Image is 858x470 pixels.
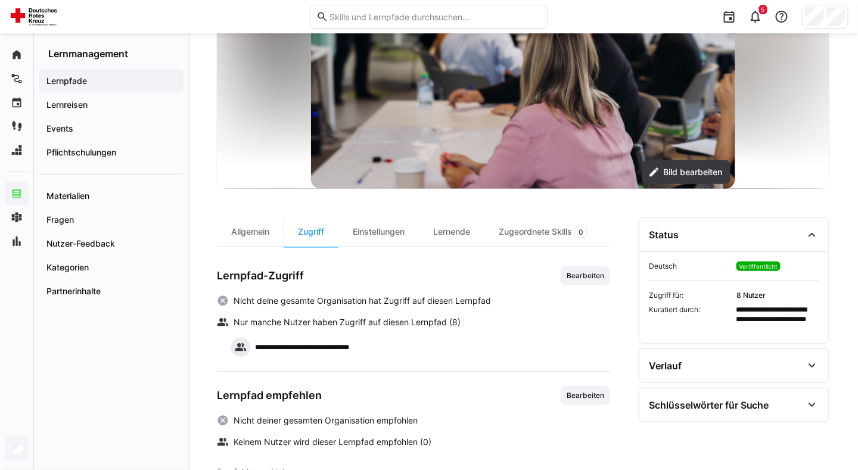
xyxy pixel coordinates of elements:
span: Nicht deine gesamte Organisation hat Zugriff auf diesen Lernpfad [234,295,491,307]
span: Deutsch [649,262,732,271]
span: Bild bearbeiten [662,166,725,178]
span: Keinem Nutzer wird dieser Lernpfad empfohlen (0) [234,436,431,448]
div: Status [649,229,679,241]
span: Nicht deiner gesamten Organisation empfohlen [234,415,418,427]
input: Skills und Lernpfade durchsuchen… [328,11,542,22]
span: Nur manche Nutzer haben Zugriff auf diesen Lernpfad (8) [234,316,461,328]
h3: Lernpfad empfehlen [217,389,322,402]
div: Schlüsselwörter für Suche [649,399,769,411]
span: 0 [579,228,583,237]
div: Allgemein [217,217,284,247]
span: Bearbeiten [565,391,605,400]
span: Veröffentlicht [739,263,778,270]
div: Einstellungen [338,217,419,247]
div: Zugeordnete Skills [484,217,602,247]
span: 8 Nutzer [736,291,819,300]
span: 5 [761,6,765,13]
div: Lernende [419,217,484,247]
span: Zugriff für: [649,291,732,300]
button: Bearbeiten [561,266,610,285]
div: Verlauf [649,360,682,372]
div: Zugriff [284,217,338,247]
span: Bearbeiten [565,271,605,281]
button: Bild bearbeiten [642,160,730,184]
h3: Lernpfad-Zugriff [217,269,304,282]
button: Bearbeiten [561,386,610,405]
span: Kuratiert durch: [649,305,732,334]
